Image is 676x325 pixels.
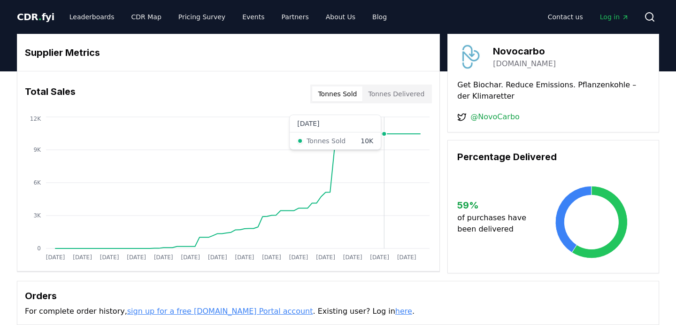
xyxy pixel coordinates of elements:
[235,8,272,25] a: Events
[493,58,556,70] a: [DOMAIN_NAME]
[171,8,233,25] a: Pricing Survey
[397,254,416,261] tspan: [DATE]
[540,8,637,25] nav: Main
[25,306,651,317] p: For complete order history, . Existing user? Log in .
[181,254,200,261] tspan: [DATE]
[600,12,629,22] span: Log in
[274,8,316,25] a: Partners
[457,44,484,70] img: Novocarbo-logo
[100,254,119,261] tspan: [DATE]
[127,254,146,261] tspan: [DATE]
[457,212,534,235] p: of purchases have been delivered
[154,254,173,261] tspan: [DATE]
[457,79,649,102] p: Get Biochar. Reduce Emissions. Pflanzenkohle – der Klimaretter
[46,254,65,261] tspan: [DATE]
[17,10,54,23] a: CDR.fyi
[470,111,520,123] a: @NovoCarbo
[343,254,362,261] tspan: [DATE]
[365,8,394,25] a: Blog
[38,11,42,23] span: .
[540,8,591,25] a: Contact us
[362,86,430,101] button: Tonnes Delivered
[17,11,54,23] span: CDR fyi
[25,46,432,60] h3: Supplier Metrics
[25,289,651,303] h3: Orders
[33,147,41,153] tspan: 9K
[33,179,41,186] tspan: 6K
[316,254,335,261] tspan: [DATE]
[124,8,169,25] a: CDR Map
[457,198,534,212] h3: 59 %
[62,8,122,25] a: Leaderboards
[127,307,313,316] a: sign up for a free [DOMAIN_NAME] Portal account
[312,86,362,101] button: Tonnes Sold
[208,254,227,261] tspan: [DATE]
[30,116,41,122] tspan: 12K
[289,254,308,261] tspan: [DATE]
[62,8,394,25] nav: Main
[73,254,92,261] tspan: [DATE]
[262,254,281,261] tspan: [DATE]
[37,245,41,252] tspan: 0
[370,254,389,261] tspan: [DATE]
[25,85,76,103] h3: Total Sales
[457,150,649,164] h3: Percentage Delivered
[395,307,412,316] a: here
[592,8,637,25] a: Log in
[33,212,41,219] tspan: 3K
[318,8,363,25] a: About Us
[493,44,556,58] h3: Novocarbo
[235,254,254,261] tspan: [DATE]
